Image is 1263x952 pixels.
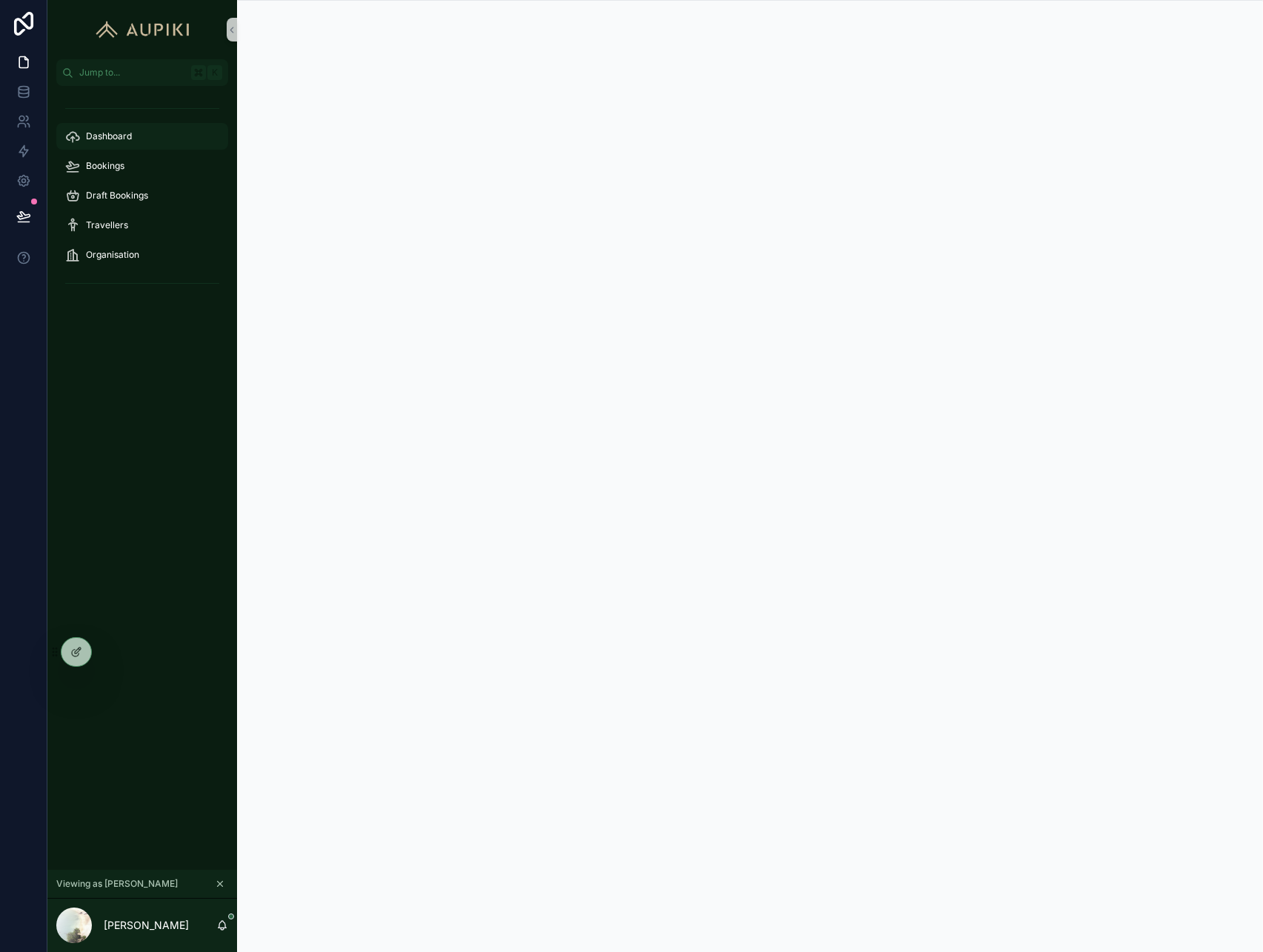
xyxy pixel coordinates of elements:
span: Viewing as [PERSON_NAME] [56,878,178,890]
span: Travellers [86,219,128,231]
span: Organisation [86,249,139,261]
a: Bookings [56,153,228,179]
button: Jump to...K [56,59,228,86]
span: Jump to... [79,67,185,79]
span: Bookings [86,160,124,172]
a: Dashboard [56,123,228,150]
div: scrollable content [47,86,237,314]
a: Travellers [56,212,228,239]
span: K [209,67,221,79]
span: Dashboard [86,130,132,142]
a: Organisation [56,242,228,268]
p: [PERSON_NAME] [104,918,189,933]
a: Draft Bookings [56,182,228,209]
img: App logo [89,18,196,41]
span: Draft Bookings [86,190,148,202]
